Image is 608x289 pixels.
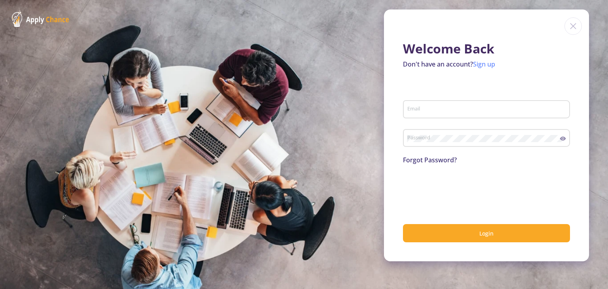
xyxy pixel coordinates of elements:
[403,41,570,56] h1: Welcome Back
[564,17,582,35] img: close icon
[403,59,570,69] p: Don't have an account?
[12,12,69,27] img: ApplyChance Logo
[479,230,494,237] span: Login
[473,60,495,68] a: Sign up
[403,174,523,205] iframe: reCAPTCHA
[403,224,570,243] button: Login
[403,156,457,164] a: Forgot Password?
